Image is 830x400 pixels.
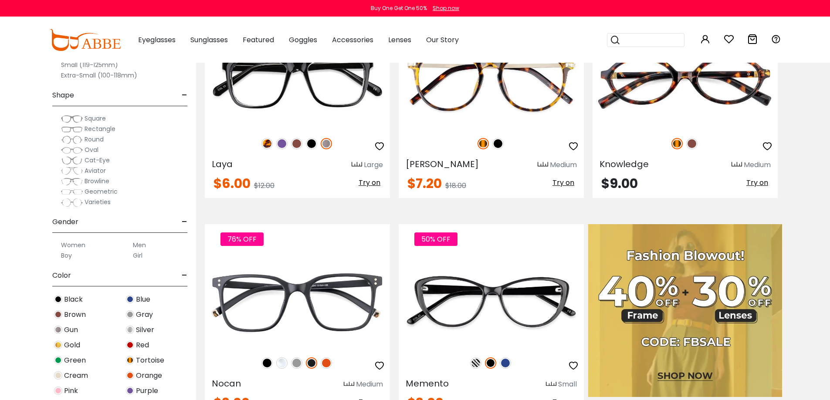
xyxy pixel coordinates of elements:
[744,160,771,170] div: Medium
[289,35,317,45] span: Goggles
[61,188,83,196] img: Geometric.png
[64,370,88,381] span: Cream
[136,294,150,305] span: Blue
[54,341,62,349] img: Gold
[254,181,274,191] span: $12.00
[182,85,187,106] span: -
[138,35,176,45] span: Eyeglasses
[64,325,78,335] span: Gun
[306,138,317,149] img: Black
[332,35,373,45] span: Accessories
[190,35,228,45] span: Sunglasses
[306,357,317,369] img: Matte Black
[64,386,78,396] span: Pink
[136,325,154,335] span: Silver
[205,36,390,128] a: Gun Laya - Plastic ,Universal Bridge Fit
[406,158,479,170] span: [PERSON_NAME]
[61,198,83,207] img: Varieties.png
[85,198,111,206] span: Varieties
[492,138,504,149] img: Black
[552,178,574,188] span: Try on
[356,177,383,188] button: Try on
[136,309,153,320] span: Gray
[538,161,548,168] img: size ruler
[407,174,442,193] span: $7.20
[243,35,274,45] span: Featured
[85,124,115,133] span: Rectangle
[49,29,121,51] img: abbeglasses.com
[276,357,288,369] img: Clear
[359,178,380,188] span: Try on
[485,357,496,369] img: Black
[388,35,411,45] span: Lenses
[61,167,83,175] img: Aviator.png
[261,138,273,149] img: Leopard
[182,265,187,286] span: -
[61,114,83,123] img: Square.png
[205,255,390,348] img: Matte-black Nocan - TR ,Universal Bridge Fit
[746,178,768,188] span: Try on
[399,36,584,128] img: Tortoise Callie - Combination ,Universal Bridge Fit
[321,357,332,369] img: Orange
[352,161,362,168] img: size ruler
[126,387,134,395] img: Purple
[478,138,489,149] img: Tortoise
[61,177,83,186] img: Browline.png
[470,357,481,369] img: Pattern
[133,250,142,261] label: Girl
[426,35,459,45] span: Our Story
[433,4,459,12] div: Shop now
[212,377,241,390] span: Nocan
[54,310,62,319] img: Brown
[399,255,584,348] a: Black Memento - Acetate ,Universal Bridge Fit
[600,158,649,170] span: Knowledge
[220,232,264,246] span: 76% OFF
[54,387,62,395] img: Pink
[61,125,83,134] img: Rectangle.png
[85,187,118,196] span: Geometric
[671,138,683,149] img: Tortoise
[61,135,83,144] img: Round.png
[136,370,162,381] span: Orange
[61,156,83,165] img: Cat-Eye.png
[686,138,698,149] img: Brown
[371,4,427,12] div: Buy One Get One 50%
[126,310,134,319] img: Gray
[54,326,62,334] img: Gun
[61,70,137,81] label: Extra-Small (100-118mm)
[550,177,577,188] button: Try on
[85,156,110,165] span: Cat-Eye
[52,265,71,286] span: Color
[732,161,742,168] img: size ruler
[291,357,302,369] img: Gray
[500,357,511,369] img: Blue
[428,4,459,12] a: Shop now
[85,145,98,154] span: Oval
[85,166,106,175] span: Aviator
[588,224,782,397] img: Fashion Blowout Sale
[136,340,149,350] span: Red
[546,381,556,388] img: size ruler
[276,138,288,149] img: Purple
[558,379,577,390] div: Small
[182,212,187,232] span: -
[54,295,62,303] img: Black
[64,294,83,305] span: Black
[136,355,164,366] span: Tortoise
[212,158,233,170] span: Laya
[601,174,638,193] span: $9.00
[126,371,134,380] img: Orange
[54,371,62,380] img: Cream
[61,146,83,155] img: Oval.png
[85,135,104,144] span: Round
[126,356,134,364] img: Tortoise
[213,174,251,193] span: $6.00
[61,250,72,261] label: Boy
[133,240,146,250] label: Men
[61,240,85,250] label: Women
[64,355,86,366] span: Green
[445,181,466,191] span: $18.00
[593,36,778,128] img: Tortoise Knowledge - Acetate ,Universal Bridge Fit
